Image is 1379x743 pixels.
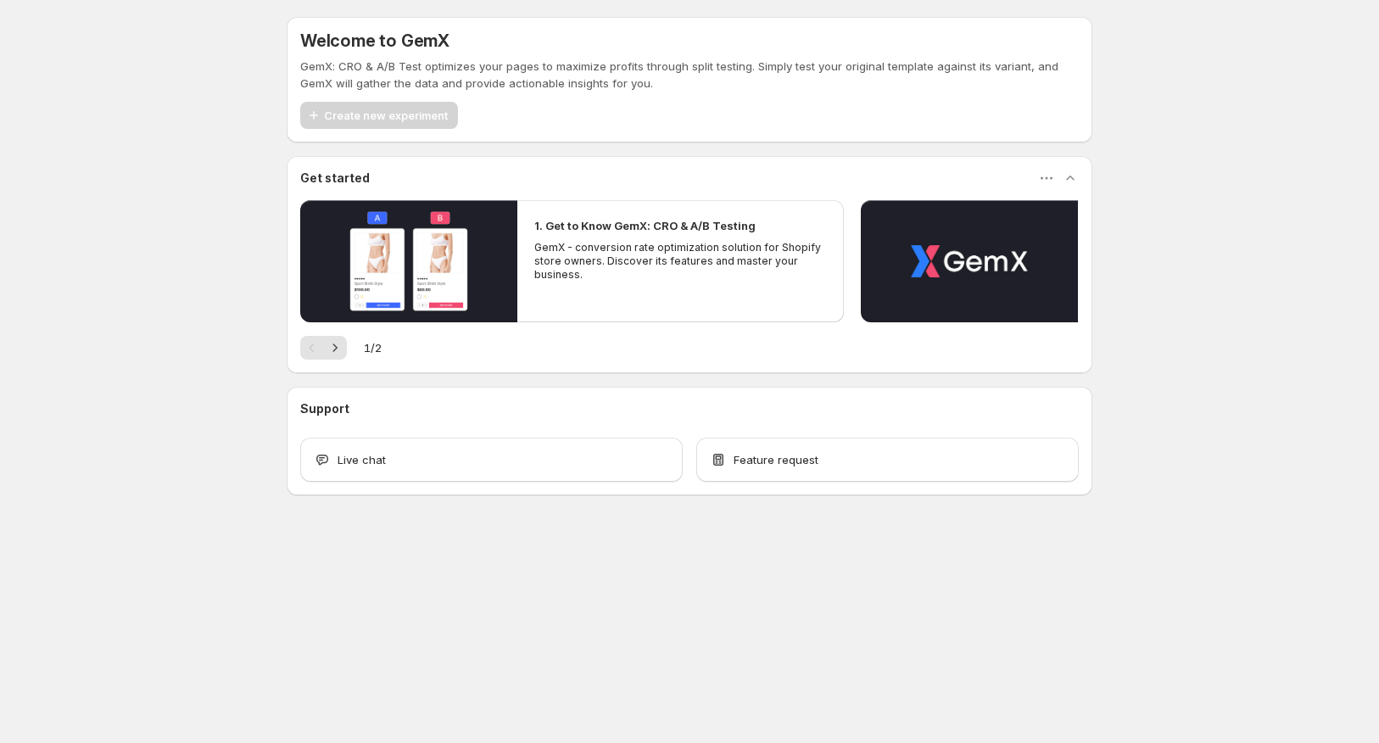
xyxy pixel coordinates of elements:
h3: Get started [300,170,370,187]
p: GemX: CRO & A/B Test optimizes your pages to maximize profits through split testing. Simply test ... [300,58,1079,92]
button: Play video [300,200,517,322]
button: Next [323,336,347,360]
h5: Welcome to GemX [300,31,449,51]
h2: 1. Get to Know GemX: CRO & A/B Testing [534,217,756,234]
button: Play video [861,200,1078,322]
p: GemX - conversion rate optimization solution for Shopify store owners. Discover its features and ... [534,241,826,282]
span: Live chat [338,451,386,468]
h3: Support [300,400,349,417]
span: 1 / 2 [364,339,382,356]
span: Feature request [734,451,818,468]
nav: Pagination [300,336,347,360]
